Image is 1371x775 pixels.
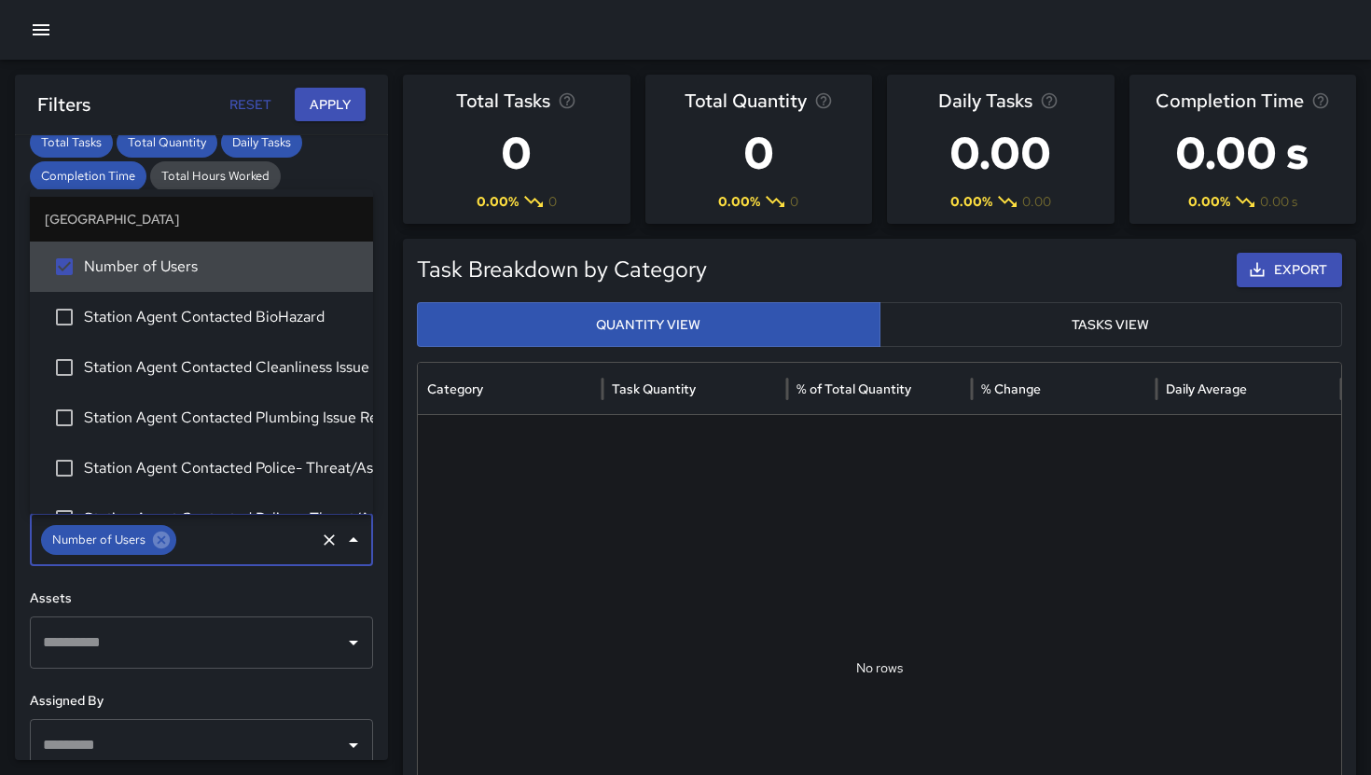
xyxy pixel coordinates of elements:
[1040,91,1059,110] svg: Average number of tasks per day in the selected period, compared to the previous period.
[150,167,281,186] span: Total Hours Worked
[221,128,302,158] div: Daily Tasks
[84,457,358,479] span: Station Agent Contacted Police- Threat/Assault between patron & Attendant
[417,302,880,348] button: Quantity View
[1311,91,1330,110] svg: Average time taken to complete tasks in the selected period, compared to the previous period.
[41,531,157,549] span: Number of Users
[37,90,90,119] h6: Filters
[1166,381,1247,397] div: Daily Average
[30,167,146,186] span: Completion Time
[1022,192,1051,211] span: 0.00
[790,192,798,211] span: 0
[316,527,342,553] button: Clear
[938,86,1032,116] span: Daily Tasks
[685,116,833,190] h3: 0
[30,197,373,242] li: [GEOGRAPHIC_DATA]
[718,192,760,211] span: 0.00 %
[950,192,992,211] span: 0.00 %
[30,691,373,712] h6: Assigned By
[221,133,302,152] span: Daily Tasks
[340,630,367,656] button: Open
[938,116,1062,190] h3: 0.00
[295,88,366,122] button: Apply
[456,86,550,116] span: Total Tasks
[220,88,280,122] button: Reset
[84,407,358,429] span: Station Agent Contacted Plumbing Issue Reported
[548,192,557,211] span: 0
[340,732,367,758] button: Open
[1188,192,1230,211] span: 0.00 %
[117,133,217,152] span: Total Quantity
[1156,116,1330,190] h3: 0.00 s
[1156,86,1304,116] span: Completion Time
[84,306,358,328] span: Station Agent Contacted BioHazard
[30,588,373,609] h6: Assets
[84,256,358,278] span: Number of Users
[879,302,1343,348] button: Tasks View
[796,381,911,397] div: % of Total Quantity
[30,128,113,158] div: Total Tasks
[558,91,576,110] svg: Total number of tasks in the selected period, compared to the previous period.
[612,381,696,397] div: Task Quantity
[30,161,146,191] div: Completion Time
[117,128,217,158] div: Total Quantity
[340,527,367,553] button: Close
[84,507,358,530] span: Station Agent Contacted Police - Threat/Assault between patrons
[1237,253,1342,287] button: Export
[417,255,1109,284] h5: Task Breakdown by Category
[427,381,483,397] div: Category
[981,381,1041,397] div: % Change
[685,86,807,116] span: Total Quantity
[41,525,176,555] div: Number of Users
[30,133,113,152] span: Total Tasks
[1260,192,1297,211] span: 0.00 s
[814,91,833,110] svg: Total task quantity in the selected period, compared to the previous period.
[84,356,358,379] span: Station Agent Contacted Cleanliness Issue Reported
[150,161,281,191] div: Total Hours Worked
[477,192,519,211] span: 0.00 %
[456,116,576,190] h3: 0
